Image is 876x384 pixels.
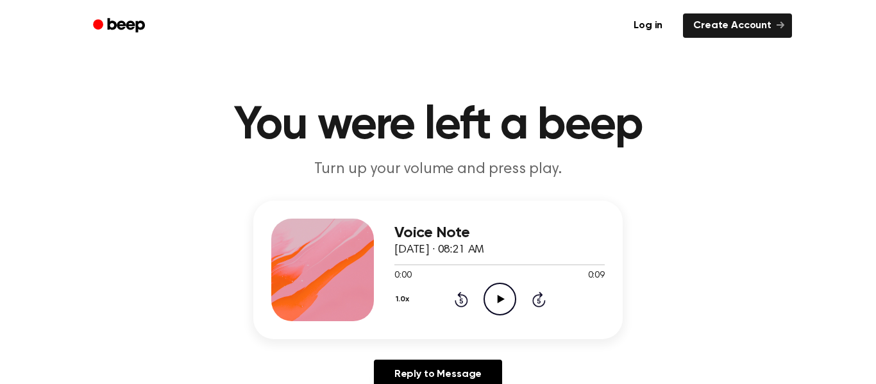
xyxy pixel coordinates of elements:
span: 0:00 [394,269,411,283]
a: Create Account [683,13,792,38]
h1: You were left a beep [110,103,766,149]
button: 1.0x [394,288,414,310]
span: 0:09 [588,269,605,283]
span: [DATE] · 08:21 AM [394,244,484,256]
a: Beep [84,13,156,38]
p: Turn up your volume and press play. [192,159,684,180]
a: Log in [621,11,675,40]
h3: Voice Note [394,224,605,242]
